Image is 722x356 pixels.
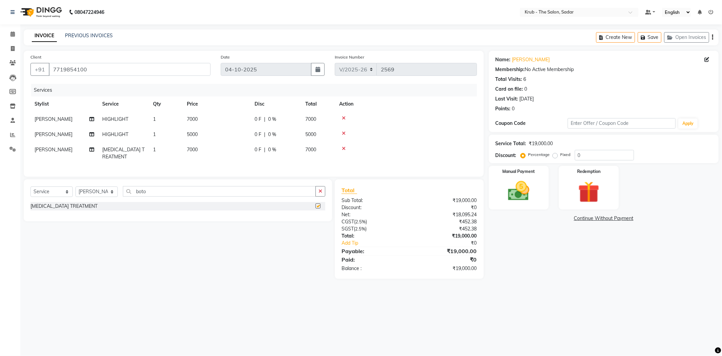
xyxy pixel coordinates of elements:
[336,265,409,272] div: Balance :
[409,265,482,272] div: ₹19,000.00
[496,66,712,73] div: No Active Membership
[336,255,409,264] div: Paid:
[336,232,409,240] div: Total:
[355,226,365,231] span: 2.5%
[264,146,265,153] span: |
[528,152,550,158] label: Percentage
[409,255,482,264] div: ₹0
[74,3,104,22] b: 08047224946
[305,147,316,153] span: 7000
[268,146,276,153] span: 0 %
[250,96,301,112] th: Disc
[512,56,550,63] a: [PERSON_NAME]
[571,179,606,205] img: _gift.svg
[35,147,72,153] span: [PERSON_NAME]
[264,131,265,138] span: |
[336,211,409,218] div: Net:
[255,116,261,123] span: 0 F
[221,54,230,60] label: Date
[496,105,511,112] div: Points:
[664,32,709,43] button: Open Invoices
[102,147,145,160] span: [MEDICAL_DATA] TREATMENT
[496,76,522,83] div: Total Visits:
[187,131,198,137] span: 5000
[520,95,534,103] div: [DATE]
[153,116,156,122] span: 1
[153,147,156,153] span: 1
[17,3,64,22] img: logo
[153,131,156,137] span: 1
[35,116,72,122] span: [PERSON_NAME]
[65,32,113,39] a: PREVIOUS INVOICES
[102,131,128,137] span: HIGHLIGHT
[596,32,635,43] button: Create New
[496,140,526,147] div: Service Total:
[255,146,261,153] span: 0 F
[187,116,198,122] span: 7000
[336,247,409,255] div: Payable:
[335,54,364,60] label: Invoice Number
[335,96,477,112] th: Action
[524,76,526,83] div: 6
[255,131,261,138] span: 0 F
[149,96,183,112] th: Qty
[421,240,482,247] div: ₹0
[561,152,571,158] label: Fixed
[264,116,265,123] span: |
[342,219,354,225] span: CGST
[102,116,128,122] span: HIGHLIGHT
[638,32,661,43] button: Save
[336,225,409,232] div: ( )
[301,96,335,112] th: Total
[496,56,511,63] div: Name:
[183,96,250,112] th: Price
[123,186,316,197] input: Search or Scan
[336,204,409,211] div: Discount:
[678,118,698,129] button: Apply
[409,225,482,232] div: ₹452.38
[31,84,482,96] div: Services
[512,105,515,112] div: 0
[409,211,482,218] div: ₹18,095.24
[577,169,600,175] label: Redemption
[305,116,316,122] span: 7000
[305,131,316,137] span: 5000
[529,140,553,147] div: ₹19,000.00
[342,226,354,232] span: SGST
[496,66,525,73] div: Membership:
[268,116,276,123] span: 0 %
[187,147,198,153] span: 7000
[409,218,482,225] div: ₹452.38
[342,187,357,194] span: Total
[30,96,98,112] th: Stylist
[355,219,366,224] span: 2.5%
[525,86,527,93] div: 0
[496,120,568,127] div: Coupon Code
[409,204,482,211] div: ₹0
[336,218,409,225] div: ( )
[32,30,57,42] a: INVOICE
[30,54,41,60] label: Client
[409,247,482,255] div: ₹19,000.00
[496,95,518,103] div: Last Visit:
[336,197,409,204] div: Sub Total:
[568,118,676,129] input: Enter Offer / Coupon Code
[98,96,149,112] th: Service
[490,215,717,222] a: Continue Without Payment
[409,232,482,240] div: ₹19,000.00
[409,197,482,204] div: ₹19,000.00
[30,63,49,76] button: +91
[49,63,211,76] input: Search by Name/Mobile/Email/Code
[501,179,536,203] img: _cash.svg
[268,131,276,138] span: 0 %
[35,131,72,137] span: [PERSON_NAME]
[336,240,421,247] a: Add Tip
[496,86,523,93] div: Card on file:
[30,203,97,210] div: [MEDICAL_DATA] TREATMENT
[502,169,535,175] label: Manual Payment
[496,152,517,159] div: Discount:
